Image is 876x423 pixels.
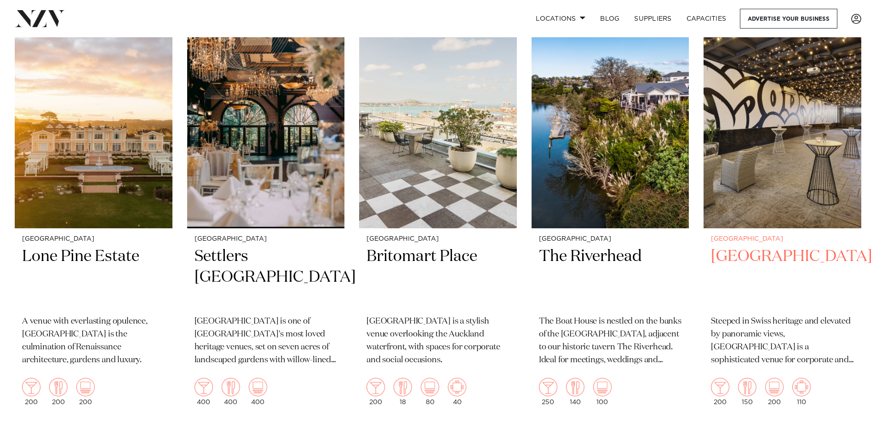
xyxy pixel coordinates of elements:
img: theatre.png [76,378,95,396]
p: [GEOGRAPHIC_DATA] is one of [GEOGRAPHIC_DATA]'s most loved heritage venues, set on seven acres of... [195,315,338,367]
img: cocktail.png [22,378,40,396]
a: [GEOGRAPHIC_DATA] Britomart Place [GEOGRAPHIC_DATA] is a stylish venue overlooking the Auckland w... [359,17,517,413]
div: 400 [195,378,213,406]
img: theatre.png [421,378,439,396]
img: dining.png [738,378,756,396]
div: 200 [49,378,68,406]
div: 200 [76,378,95,406]
a: Advertise your business [740,9,837,29]
img: dining.png [49,378,68,396]
img: dining.png [222,378,240,396]
h2: Settlers [GEOGRAPHIC_DATA] [195,246,338,308]
img: meeting.png [792,378,811,396]
img: cocktail.png [539,378,557,396]
a: SUPPLIERS [627,9,679,29]
div: 200 [22,378,40,406]
h2: Lone Pine Estate [22,246,165,308]
a: [GEOGRAPHIC_DATA] Lone Pine Estate A venue with everlasting opulence, [GEOGRAPHIC_DATA] is the cu... [15,17,172,413]
a: Locations [528,9,593,29]
img: cocktail.png [195,378,213,396]
div: 40 [448,378,466,406]
h2: [GEOGRAPHIC_DATA] [711,246,854,308]
img: theatre.png [593,378,612,396]
small: [GEOGRAPHIC_DATA] [711,236,854,243]
h2: Britomart Place [366,246,510,308]
div: 250 [539,378,557,406]
small: [GEOGRAPHIC_DATA] [195,236,338,243]
p: [GEOGRAPHIC_DATA] is a stylish venue overlooking the Auckland waterfront, with spaces for corpora... [366,315,510,367]
p: A venue with everlasting opulence, [GEOGRAPHIC_DATA] is the culmination of Renaissance architectu... [22,315,165,367]
img: theatre.png [765,378,784,396]
div: 200 [711,378,729,406]
a: BLOG [593,9,627,29]
div: 200 [366,378,385,406]
img: cocktail.png [711,378,729,396]
img: theatre.png [249,378,267,396]
small: [GEOGRAPHIC_DATA] [22,236,165,243]
div: 400 [249,378,267,406]
p: Steeped in Swiss heritage and elevated by panoramic views, [GEOGRAPHIC_DATA] is a sophisticated v... [711,315,854,367]
img: dining.png [394,378,412,396]
div: 18 [394,378,412,406]
div: 100 [593,378,612,406]
img: cocktail.png [366,378,385,396]
small: [GEOGRAPHIC_DATA] [539,236,682,243]
div: 400 [222,378,240,406]
img: nzv-logo.png [15,10,65,27]
a: [GEOGRAPHIC_DATA] The Riverhead The Boat House is nestled on the banks of the [GEOGRAPHIC_DATA], ... [532,17,689,413]
div: 140 [566,378,584,406]
div: 200 [765,378,784,406]
a: [GEOGRAPHIC_DATA] Settlers [GEOGRAPHIC_DATA] [GEOGRAPHIC_DATA] is one of [GEOGRAPHIC_DATA]'s most... [187,17,345,413]
p: The Boat House is nestled on the banks of the [GEOGRAPHIC_DATA], adjacent to our historic tavern ... [539,315,682,367]
img: meeting.png [448,378,466,396]
div: 80 [421,378,439,406]
a: Capacities [679,9,734,29]
div: 110 [792,378,811,406]
a: [GEOGRAPHIC_DATA] [GEOGRAPHIC_DATA] Steeped in Swiss heritage and elevated by panoramic views, [G... [704,17,861,413]
small: [GEOGRAPHIC_DATA] [366,236,510,243]
img: dining.png [566,378,584,396]
div: 150 [738,378,756,406]
h2: The Riverhead [539,246,682,308]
